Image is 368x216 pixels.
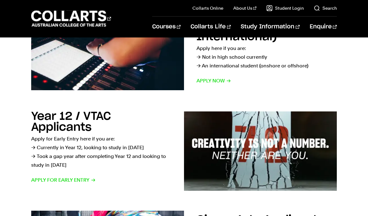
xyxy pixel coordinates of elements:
a: Enquire [310,17,337,37]
h2: Year 12 / VTAC Applicants [31,111,111,133]
a: Collarts Online [192,5,223,11]
a: Collarts Life [191,17,231,37]
p: Apply here if you are: → Not in high school currently → An international student (onshore or offs... [196,44,337,70]
a: Study Information [241,17,299,37]
span: Apply for Early Entry [31,176,96,184]
a: Student Login [266,5,304,11]
p: Apply for Early Entry here if you are: → Currently in Year 12, looking to study in [DATE] → Took ... [31,135,172,169]
a: Courses [152,17,181,37]
a: Year 12 / VTAC Applicants Apply for Early Entry here if you are:→ Currently in Year 12, looking t... [31,111,337,191]
a: About Us [233,5,256,11]
a: Direct Applicants (Domestic & International) Apply here if you are:→ Not in high school currently... [31,10,337,91]
div: Go to homepage [31,10,111,27]
a: Search [314,5,337,11]
span: Apply now [196,76,231,85]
